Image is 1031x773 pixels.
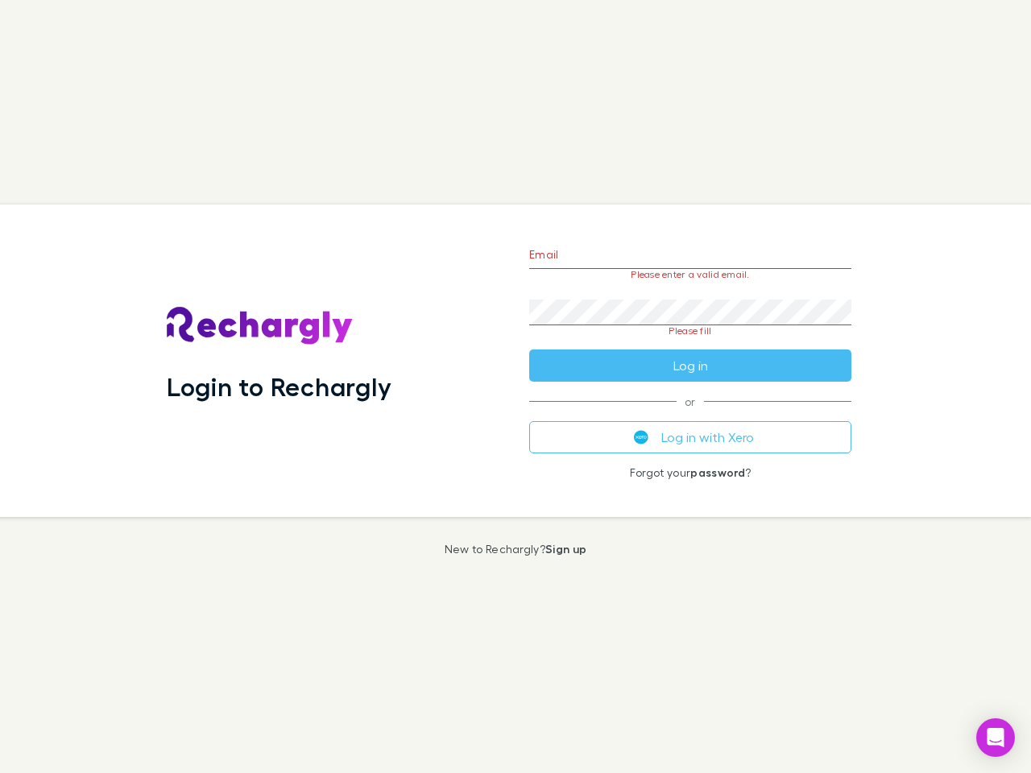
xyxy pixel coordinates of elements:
p: Please enter a valid email. [529,269,851,280]
img: Xero's logo [634,430,648,444]
h1: Login to Rechargly [167,371,391,402]
p: Forgot your ? [529,466,851,479]
a: Sign up [545,542,586,556]
button: Log in [529,349,851,382]
div: Open Intercom Messenger [976,718,1015,757]
p: New to Rechargly? [445,543,587,556]
span: or [529,401,851,402]
a: password [690,465,745,479]
img: Rechargly's Logo [167,307,354,345]
p: Please fill [529,325,851,337]
button: Log in with Xero [529,421,851,453]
